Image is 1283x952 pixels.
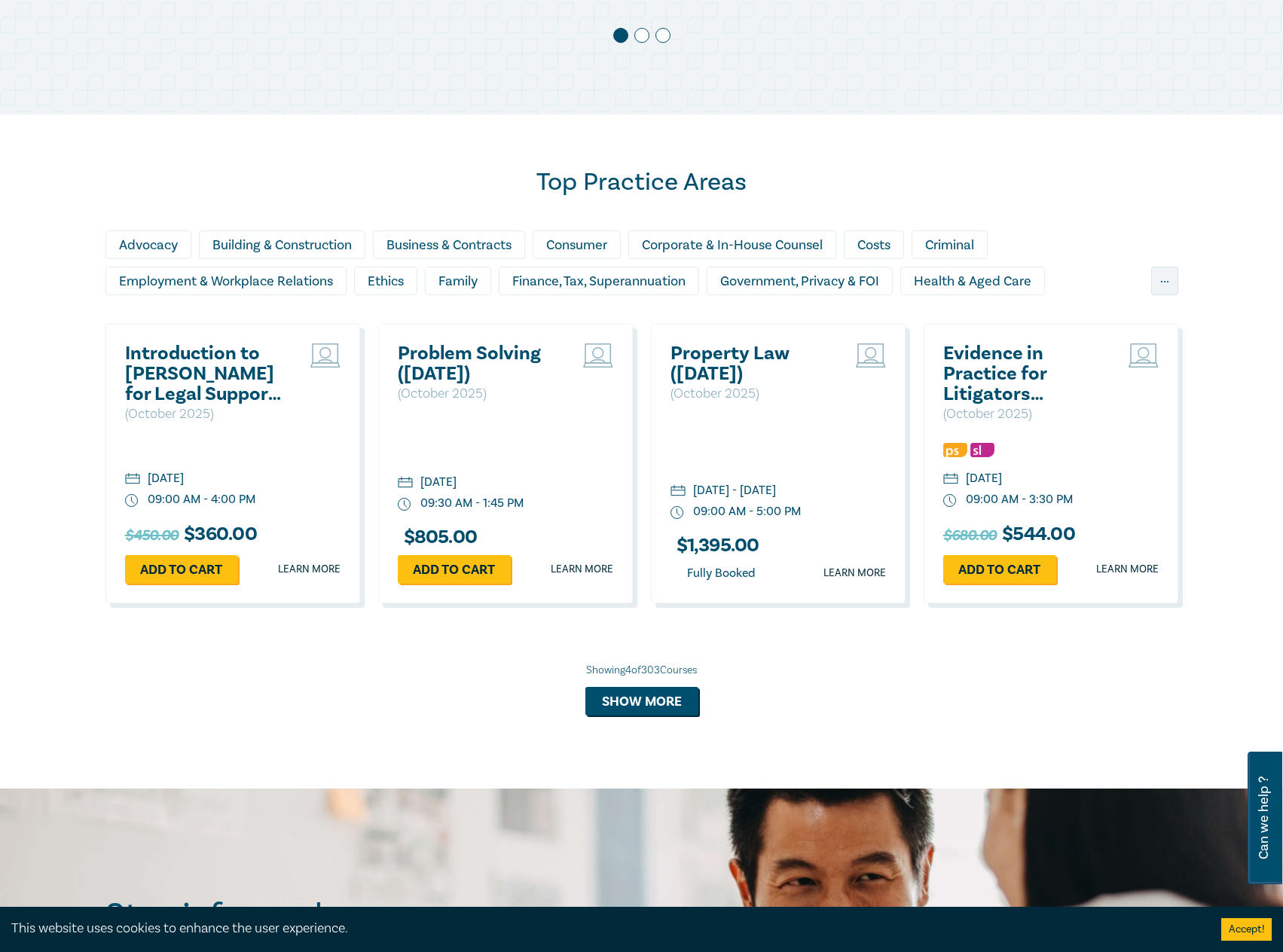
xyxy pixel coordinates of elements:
div: Finance, Tax, Superannuation [499,267,699,295]
img: watch [671,506,684,520]
div: Building & Construction [199,230,365,259]
div: [DATE] [148,470,184,487]
div: Showing 4 of 303 Courses [105,663,1178,678]
h3: $ 360.00 [125,523,257,548]
img: watch [125,494,139,508]
img: watch [943,494,957,508]
a: Learn more [551,562,613,577]
a: Learn more [278,562,341,577]
p: ( October 2025 ) [671,384,832,404]
div: Litigation & Dispute Resolution [457,303,668,331]
a: Add to cart [943,555,1056,584]
button: Show more [585,687,698,716]
div: [DATE] [966,470,1002,487]
img: Live Stream [583,343,613,368]
div: Employment & Workplace Relations [105,267,347,295]
a: Property Law ([DATE]) [671,343,832,384]
button: Accept cookies [1221,918,1272,941]
div: Criminal [912,230,988,259]
a: Add to cart [398,555,511,584]
div: This website uses cookies to enhance the user experience. [11,919,1199,938]
img: Live Stream [1129,343,1159,368]
div: Fully Booked [671,563,771,584]
a: Evidence in Practice for Litigators ([DATE]) [943,343,1105,404]
div: Consumer [533,230,621,259]
img: Substantive Law [970,443,994,457]
div: Personal Injury & Medico-Legal [768,303,979,331]
span: Can we help ? [1257,761,1271,875]
a: Learn more [1096,562,1159,577]
div: [DATE] [420,474,457,491]
div: Costs [844,230,904,259]
div: 09:00 AM - 5:00 PM [693,503,801,520]
span: $450.00 [125,523,179,548]
div: Government, Privacy & FOI [707,267,893,295]
div: 09:00 AM - 4:00 PM [148,491,255,508]
div: 09:30 AM - 1:45 PM [420,495,524,512]
a: Problem Solving ([DATE]) [398,343,560,384]
p: ( October 2025 ) [943,404,1105,424]
h3: $ 1,395.00 [671,535,759,556]
a: Introduction to [PERSON_NAME] for Legal Support Staff ([DATE]) [125,343,287,404]
div: Health & Aged Care [900,267,1045,295]
div: Ethics [354,267,417,295]
h3: $ 544.00 [943,523,1075,548]
img: Professional Skills [943,443,967,457]
h2: Stay informed. [105,896,461,935]
img: Live Stream [856,343,886,368]
div: Family [425,267,491,295]
a: Add to cart [125,555,238,584]
a: Learn more [823,566,886,581]
img: calendar [671,485,686,499]
h3: $ 805.00 [398,527,478,548]
div: Advocacy [105,230,191,259]
div: 09:00 AM - 3:30 PM [966,491,1073,508]
div: Intellectual Property [299,303,450,331]
img: Live Stream [310,343,341,368]
div: Migration [676,303,760,331]
h2: Top Practice Areas [105,167,1178,197]
div: Insolvency & Restructuring [105,303,292,331]
img: calendar [125,473,140,487]
div: Corporate & In-House Counsel [628,230,836,259]
img: calendar [398,477,413,490]
div: [DATE] - [DATE] [693,482,776,499]
div: ... [1151,267,1178,295]
div: Business & Contracts [373,230,525,259]
img: watch [398,498,411,511]
p: ( October 2025 ) [125,404,287,424]
p: ( October 2025 ) [398,384,560,404]
span: $680.00 [943,523,997,548]
img: calendar [943,473,958,487]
